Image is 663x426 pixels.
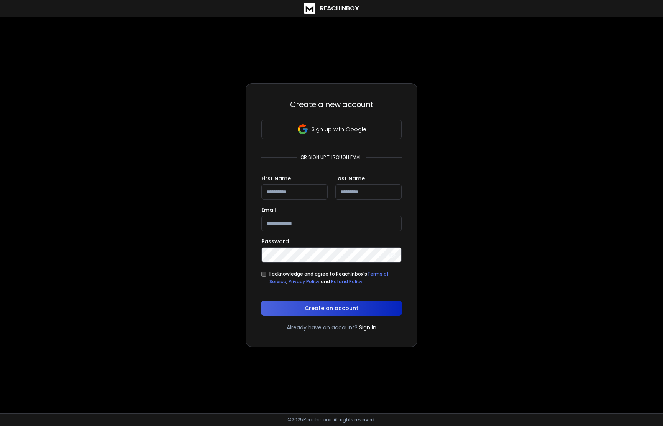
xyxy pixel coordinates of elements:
[297,154,366,160] p: or sign up through email
[304,3,315,14] img: logo
[261,239,289,244] label: Password
[269,271,390,285] a: Terms of Service
[261,176,291,181] label: First Name
[269,270,402,285] div: I acknowledge and agree to ReachInbox's , and
[261,301,402,316] button: Create an account
[261,99,402,110] h3: Create a new account
[261,207,276,213] label: Email
[304,3,359,14] a: ReachInbox
[312,125,366,133] p: Sign up with Google
[331,278,363,285] a: Refund Policy
[287,417,376,423] p: © 2025 Reachinbox. All rights reserved.
[289,278,320,285] a: Privacy Policy
[320,4,359,13] h1: ReachInbox
[359,324,376,331] a: Sign In
[287,324,358,331] p: Already have an account?
[335,176,365,181] label: Last Name
[261,120,402,139] button: Sign up with Google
